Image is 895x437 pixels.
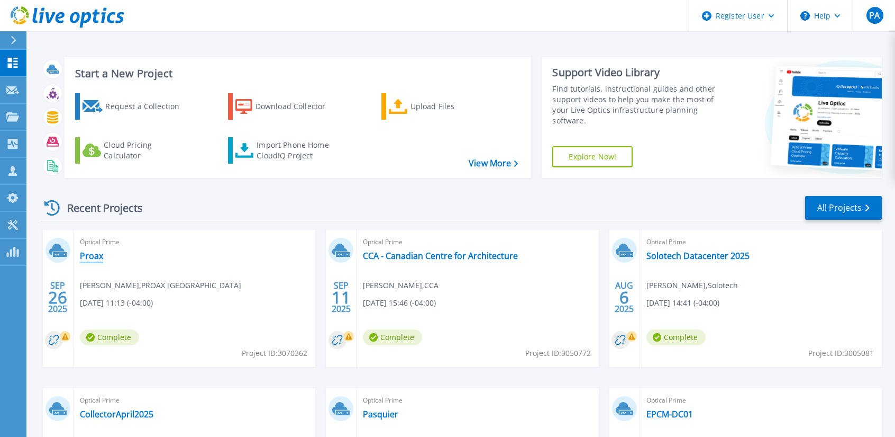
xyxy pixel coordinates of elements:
[80,297,153,309] span: [DATE] 11:13 (-04:00)
[646,297,719,309] span: [DATE] 14:41 (-04:00)
[48,278,68,317] div: SEP 2025
[363,280,439,291] span: [PERSON_NAME] , CCA
[646,329,706,345] span: Complete
[242,347,307,359] span: Project ID: 3070362
[80,409,153,420] a: CollectorApril2025
[255,96,340,117] div: Download Collector
[105,96,190,117] div: Request a Collection
[80,251,103,261] a: Proax
[410,96,495,117] div: Upload Files
[808,347,874,359] span: Project ID: 3005081
[363,251,518,261] a: CCA - Canadian Centre for Architecture
[363,297,436,309] span: [DATE] 15:46 (-04:00)
[41,195,157,221] div: Recent Projects
[646,409,693,420] a: EPCM-DC01
[80,280,241,291] span: [PERSON_NAME] , PROAX [GEOGRAPHIC_DATA]
[381,93,499,120] a: Upload Files
[80,236,309,248] span: Optical Prime
[552,84,724,126] div: Find tutorials, instructional guides and other support videos to help you make the most of your L...
[646,236,875,248] span: Optical Prime
[363,395,592,406] span: Optical Prime
[228,93,346,120] a: Download Collector
[805,196,882,220] a: All Projects
[80,395,309,406] span: Optical Prime
[619,293,629,302] span: 6
[646,395,875,406] span: Optical Prime
[469,158,518,168] a: View More
[646,280,738,291] span: [PERSON_NAME] , Solotech
[646,251,750,261] a: Solotech Datacenter 2025
[48,293,67,302] span: 26
[363,236,592,248] span: Optical Prime
[104,140,188,161] div: Cloud Pricing Calculator
[525,347,591,359] span: Project ID: 3050772
[75,137,193,164] a: Cloud Pricing Calculator
[363,329,422,345] span: Complete
[869,11,880,20] span: PA
[75,68,518,79] h3: Start a New Project
[75,93,193,120] a: Request a Collection
[552,146,633,167] a: Explore Now!
[80,329,139,345] span: Complete
[552,66,724,79] div: Support Video Library
[257,140,339,161] div: Import Phone Home CloudIQ Project
[332,293,351,302] span: 11
[614,278,634,317] div: AUG 2025
[363,409,398,420] a: Pasquier
[331,278,351,317] div: SEP 2025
